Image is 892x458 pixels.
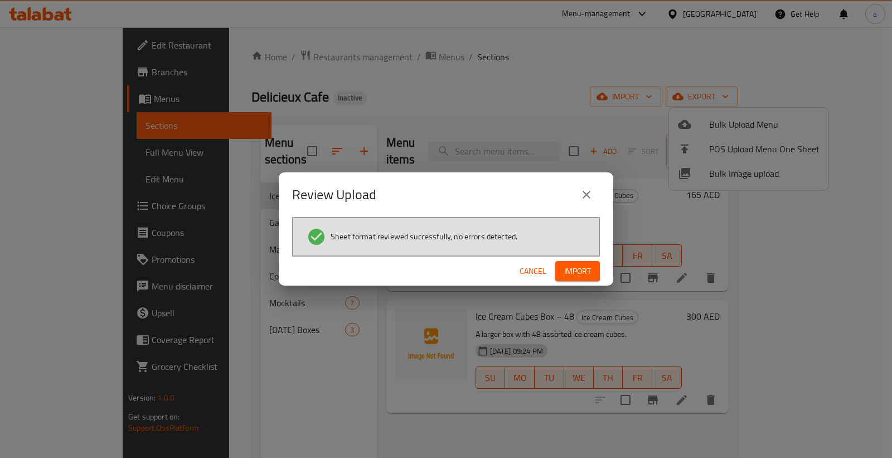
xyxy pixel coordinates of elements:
[515,261,551,282] button: Cancel
[520,264,546,278] span: Cancel
[573,181,600,208] button: close
[564,264,591,278] span: Import
[555,261,600,282] button: Import
[292,186,376,204] h2: Review Upload
[331,231,517,242] span: Sheet format reviewed successfully, no errors detected.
